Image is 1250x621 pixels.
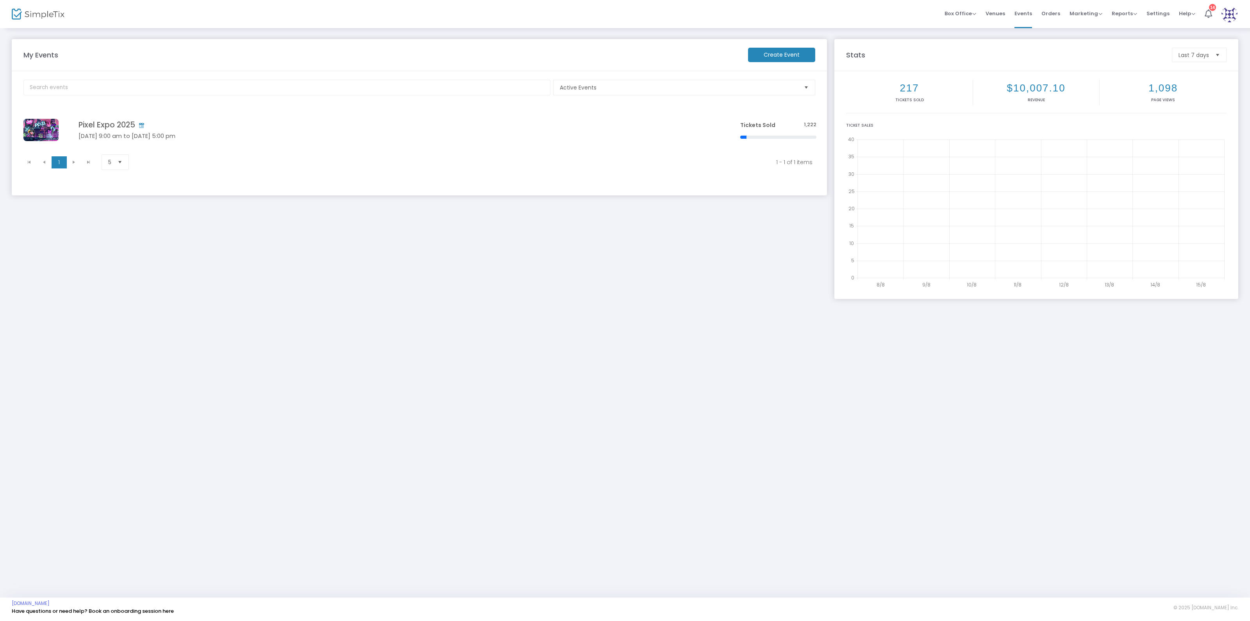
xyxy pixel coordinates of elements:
[12,600,50,607] a: [DOMAIN_NAME]
[1209,4,1216,11] div: 14
[79,132,717,140] h5: [DATE] 9:00 am to [DATE] 5:00 pm
[846,122,1227,128] div: Ticket Sales
[1112,10,1137,17] span: Reports
[143,158,812,166] kendo-pager-info: 1 - 1 of 1 items
[740,121,775,129] span: Tickets Sold
[114,155,125,170] button: Select
[851,257,854,263] text: 5
[12,607,174,615] a: Have questions or need help? Book an onboarding session here
[1101,97,1225,103] p: Page Views
[1212,48,1223,62] button: Select
[19,109,821,151] div: Data table
[848,205,855,212] text: 20
[1041,4,1060,23] span: Orders
[52,156,66,168] span: Page 1
[848,170,854,177] text: 30
[848,97,971,103] p: Tickets sold
[20,50,744,60] m-panel-title: My Events
[849,240,854,246] text: 10
[986,4,1005,23] span: Venues
[843,50,1168,60] m-panel-title: Stats
[1014,4,1032,23] span: Events
[975,82,1098,94] h2: $10,007.10
[1173,605,1238,611] span: © 2025 [DOMAIN_NAME] Inc.
[748,48,815,62] m-button: Create Event
[848,188,855,194] text: 25
[1196,281,1206,288] text: 15/8
[848,153,854,160] text: 35
[967,281,977,288] text: 10/8
[848,82,971,94] h2: 217
[108,158,111,166] span: 5
[804,121,816,129] span: 1,222
[801,80,812,95] button: Select
[851,274,854,281] text: 0
[922,281,930,288] text: 9/8
[945,10,976,17] span: Box Office
[560,84,798,91] span: Active Events
[848,136,854,143] text: 40
[79,120,717,129] h4: Pixel Expo 2025
[1150,281,1160,288] text: 14/8
[23,80,550,95] input: Search events
[1105,281,1114,288] text: 13/8
[1179,10,1195,17] span: Help
[1101,82,1225,94] h2: 1,098
[23,119,59,141] img: 638749584533460947Untitleddesign.png
[1146,4,1170,23] span: Settings
[877,281,885,288] text: 8/8
[1014,281,1021,288] text: 11/8
[1070,10,1102,17] span: Marketing
[975,97,1098,103] p: Revenue
[849,222,854,229] text: 15
[1179,51,1209,59] span: Last 7 days
[1059,281,1069,288] text: 12/8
